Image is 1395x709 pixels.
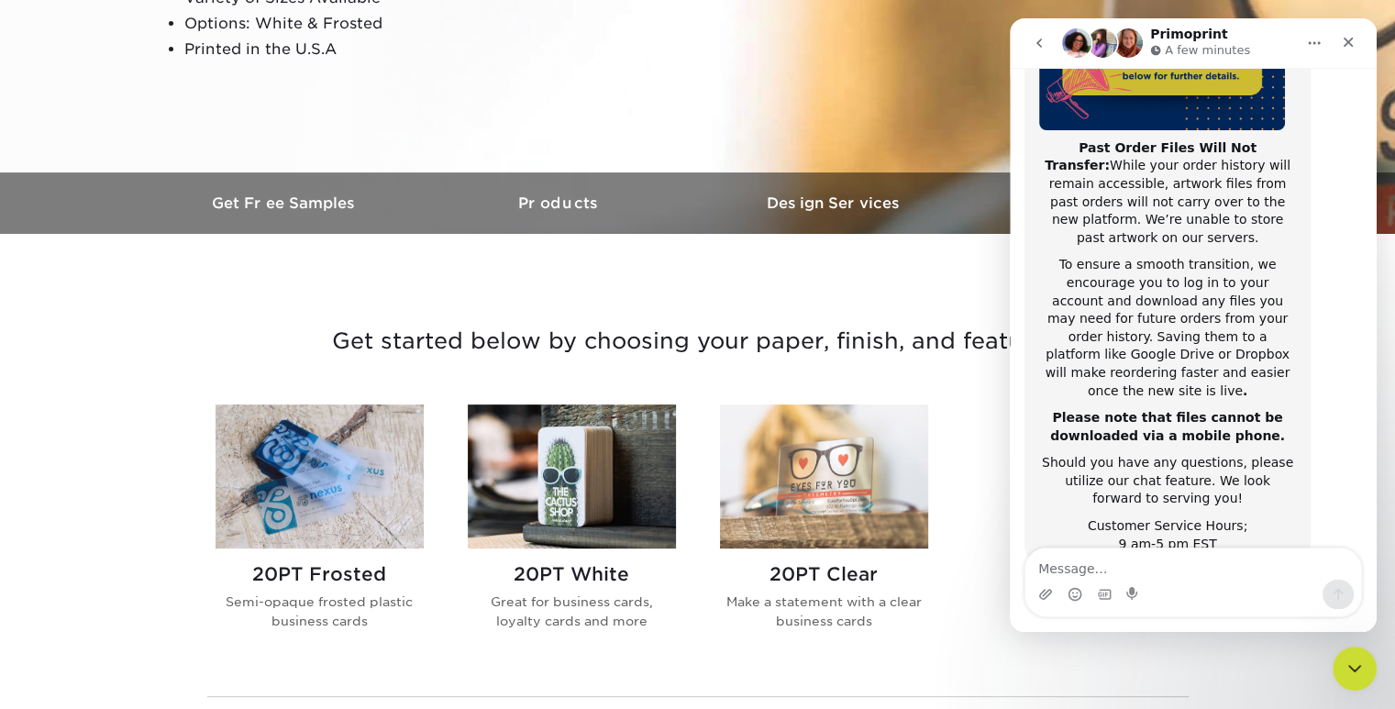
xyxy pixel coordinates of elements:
img: 20PT Clear Plastic Cards [720,404,928,548]
a: Products [423,172,698,234]
iframe: Intercom live chat [1333,647,1377,691]
p: Great for business cards, loyalty cards and more [468,593,676,630]
p: Semi-opaque frosted plastic business cards [216,593,424,630]
h3: Products [423,194,698,212]
b: Past Order Files Will Not Transfer: [35,122,247,155]
a: 20PT White Plastic Cards 20PT White Great for business cards, loyalty cards and more [468,404,676,659]
div: Customer Service Hours; 9 am-5 pm EST [29,499,286,535]
li: Printed in the U.S.A [184,37,628,62]
b: Please note that files cannot be downloaded via a mobile phone. [40,392,275,425]
h2: 20PT Clear [720,563,928,585]
a: Get Free Samples [148,172,423,234]
p: Make a statement with a clear business cards [720,593,928,630]
button: Upload attachment [28,569,43,583]
h2: 20PT White [468,563,676,585]
iframe: Intercom live chat [1010,18,1377,632]
div: To ensure a smooth transition, we encourage you to log in to your account and download any files ... [29,238,286,382]
h2: 20PT Frosted [216,563,424,585]
button: Send a message… [313,561,344,591]
a: Inspiration [973,172,1248,234]
h3: Get Free Samples [148,194,423,212]
b: . [233,365,238,380]
a: Design Services [698,172,973,234]
a: 20PT Frosted Plastic Cards 20PT Frosted Semi-opaque frosted plastic business cards [216,404,424,659]
img: 20PT Frosted Plastic Cards [216,404,424,548]
button: Start recording [116,569,131,583]
a: 20PT Clear Plastic Cards 20PT Clear Make a statement with a clear business cards [720,404,928,659]
div: Should you have any questions, please utilize our chat feature. We look forward to serving you! [29,436,286,490]
h3: Design Services [698,194,973,212]
button: Emoji picker [58,569,72,583]
textarea: Message… [16,530,351,561]
button: Gif picker [87,569,102,583]
li: Options: White & Frosted [184,11,628,37]
div: While your order history will remain accessible, artwork files from past orders will not carry ov... [29,121,286,229]
h3: Get started below by choosing your paper, finish, and features: [161,300,1234,382]
h3: Inspiration [973,194,1248,212]
img: 20PT White Plastic Cards [468,404,676,548]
